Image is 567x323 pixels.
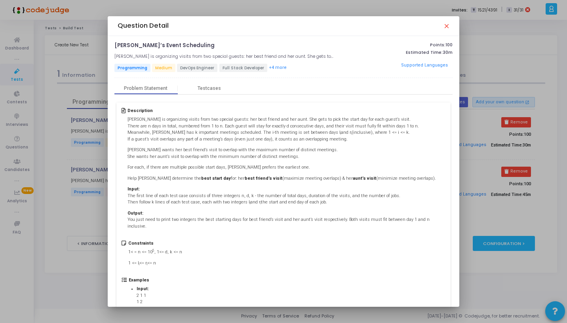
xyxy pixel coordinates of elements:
span: 30m [443,50,453,55]
p: 1< = n <= 10 , 1<= d, k <= n [128,249,182,256]
span: DevOps Engineer [177,64,217,72]
strong: Input: [127,186,140,192]
div: Problem Statement [124,85,167,91]
strong: Output: [127,211,143,216]
h4: Question Detail [118,22,169,30]
span: Medium [152,64,175,72]
mat-icon: close [443,23,449,29]
p: The first line of each test case consists of three integers n, d, k - the number of total days, d... [127,186,445,206]
strong: best friend’s visit [245,176,282,181]
sub: i [351,131,352,135]
p: 2 1 1 1 2 [137,293,437,306]
span: 100 [445,42,453,48]
div: Testcases [198,85,221,91]
span: Full Stack Developer [219,64,267,72]
button: +4 more [268,64,287,72]
h5: Description [127,108,445,113]
span: Programming [114,64,150,72]
button: Supported Languages [399,59,451,71]
strong: aunt’s visit [353,176,376,181]
strong: best start day [201,176,231,181]
p: Estimated Time: [344,50,453,55]
p: 1 <= l <= r <= n [128,260,182,267]
h5: [PERSON_NAME] is organizing visits from two special guests: her best friend and her aunt. She get... [114,54,336,59]
h5: Constraints [128,241,182,246]
h5: Examples [129,277,445,283]
p: You just need to print two integers the best starting days for best friend’s visit and her aunt’s... [127,210,445,230]
p: [PERSON_NAME] wants her best friend’s visit to overlap with the maximum number of distinct meetin... [127,147,445,160]
p: [PERSON_NAME]’s Event Scheduling [114,42,215,49]
sup: 5 [152,249,154,253]
strong: Input: [137,286,149,291]
p: Help [PERSON_NAME] determine the for: her (maximize meeting overlaps) & her (minimize meeting ove... [127,175,445,182]
p: Points: [344,42,453,47]
p: For each, if there are multiple possible start days, [PERSON_NAME] prefers the earliest one. [127,164,445,171]
p: [PERSON_NAME] is organizing visits from two special guests: her best friend and her aunt. She get... [127,116,445,142]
